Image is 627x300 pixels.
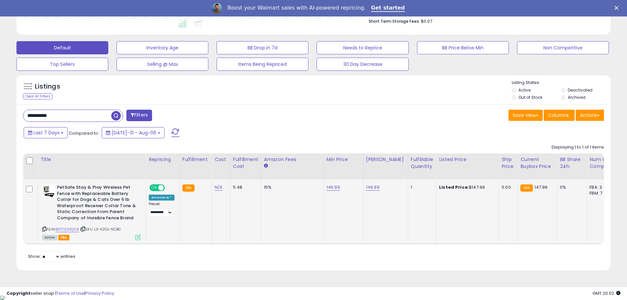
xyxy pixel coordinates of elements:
[215,184,222,191] a: N/A
[42,235,57,240] span: All listings currently available for purchase on Amazon
[560,184,582,190] div: 0%
[42,184,141,239] div: ASIN:
[548,112,569,119] span: Columns
[509,110,543,121] button: Save View
[518,87,531,93] label: Active
[215,156,227,163] div: Cost
[520,184,533,192] small: FBA
[85,290,114,296] a: Privacy Policy
[35,82,60,91] h5: Listings
[439,184,494,190] div: $147.99
[518,95,542,100] label: Out of Stock
[576,110,604,121] button: Actions
[560,156,584,170] div: BB Share 24h.
[56,227,79,232] a: B01DZS4Q08
[589,190,611,196] div: FBM: 7
[520,156,554,170] div: Current Buybox Price
[411,184,431,190] div: 1
[212,3,222,14] img: Profile image for Adrian
[126,110,152,121] button: Filters
[149,202,174,217] div: Preset:
[58,235,69,240] span: FBA
[28,253,75,259] span: Show: entries
[57,184,137,223] b: PetSafe Stay & Play Wireless Pet Fence with Replaceable Battery Collar for Dogs & Cats Over 5 lb ...
[149,156,177,163] div: Repricing
[117,41,208,54] button: Inventory Age
[421,18,432,24] span: $0.07
[327,184,340,191] a: 146.99
[7,290,114,297] div: seller snap | |
[149,195,174,201] div: Amazon AI *
[102,127,165,138] button: [DATE]-31 - Aug-06
[535,184,548,190] span: 147.99
[16,41,108,54] button: Default
[24,127,68,138] button: Last 7 Days
[40,156,143,163] div: Title
[217,41,308,54] button: BB Drop in 7d
[614,6,621,10] div: Close
[502,184,512,190] div: 0.00
[217,58,308,71] button: Items Being Repriced
[502,156,515,170] div: Ship Price
[366,184,379,191] a: 149.99
[7,290,31,296] strong: Copyright
[23,93,52,99] div: Clear All Filters
[182,184,195,192] small: FBA
[439,184,469,190] b: Listed Price:
[512,80,611,86] p: Listing States:
[552,144,604,150] div: Displaying 1 to 1 of 1 items
[233,184,256,190] div: 5.48
[568,87,592,93] label: Deactivated
[34,129,60,136] span: Last 7 Days
[327,156,360,163] div: Min Price
[264,163,268,169] small: Amazon Fees.
[16,58,108,71] button: Top Sellers
[366,156,405,163] div: [PERSON_NAME]
[264,184,319,190] div: 15%
[56,290,84,296] a: Terms of Use
[112,129,156,136] span: [DATE]-31 - Aug-06
[42,184,55,198] img: 41VcE70FQOL._SL40_.jpg
[371,5,405,12] a: Get started
[317,41,408,54] button: Needs to Reprice
[592,290,620,296] span: 2025-08-14 20:02 GMT
[317,58,408,71] button: 30 Day Decrease
[589,156,614,170] div: Num of Comp.
[80,227,121,232] span: | SKU: L3-K2OJ-NCBC
[69,130,99,136] span: Compared to:
[369,18,420,24] b: Short Term Storage Fees:
[264,156,321,163] div: Amazon Fees
[417,41,509,54] button: BB Price Below Min
[589,184,611,190] div: FBA: 3
[439,156,496,163] div: Listed Price
[517,41,609,54] button: Non Competitive
[568,95,586,100] label: Archived
[164,185,174,191] span: OFF
[117,58,208,71] button: Selling @ Max
[182,156,209,163] div: Fulfillment
[411,156,433,170] div: Fulfillable Quantity
[150,185,158,191] span: ON
[544,110,575,121] button: Columns
[233,156,258,170] div: Fulfillment Cost
[227,5,366,11] div: Boost your Walmart sales with AI-powered repricing.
